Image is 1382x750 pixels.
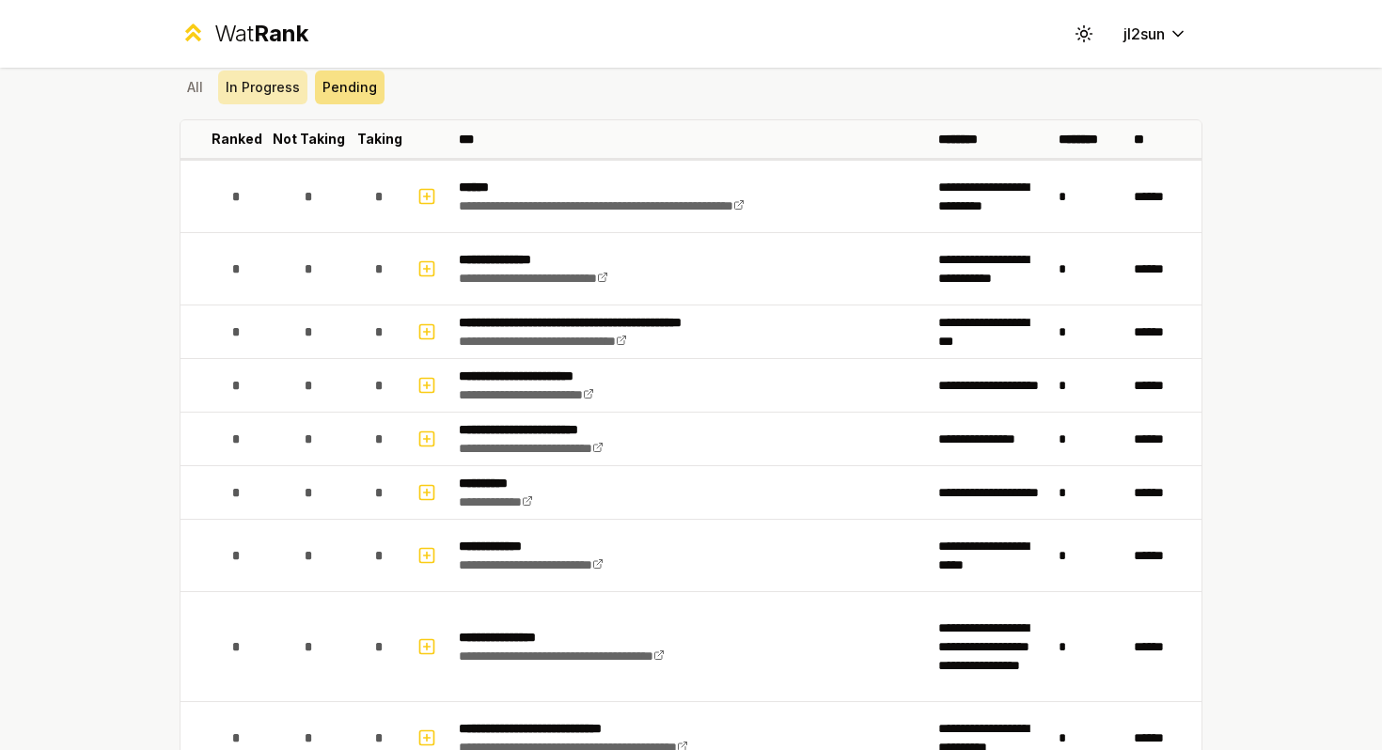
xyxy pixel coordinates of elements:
button: jl2sun [1108,17,1202,51]
p: Not Taking [273,130,345,148]
button: In Progress [218,70,307,104]
span: jl2sun [1123,23,1165,45]
button: All [180,70,211,104]
button: Pending [315,70,385,104]
p: Taking [357,130,402,148]
a: WatRank [180,19,308,49]
span: Rank [254,20,308,47]
div: Wat [214,19,308,49]
p: Ranked [212,130,262,148]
